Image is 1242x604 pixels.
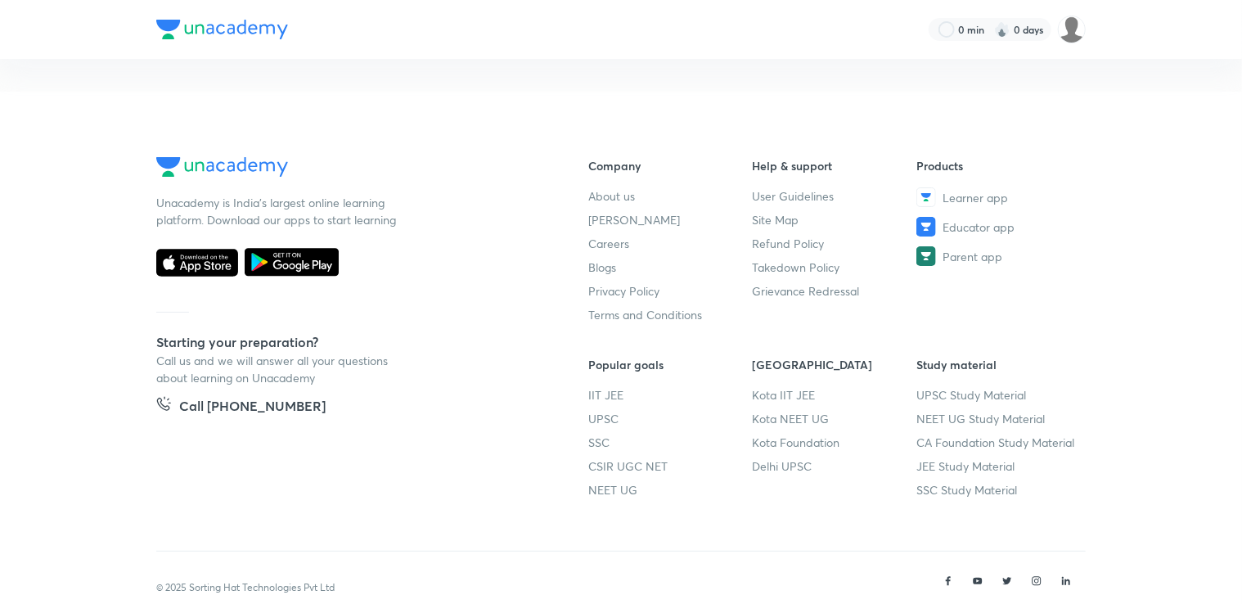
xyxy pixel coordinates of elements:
h6: Study material [916,356,1081,373]
a: Terms and Conditions [588,306,753,323]
a: Site Map [753,211,917,228]
a: User Guidelines [753,187,917,205]
a: Blogs [588,259,753,276]
a: NEET UG Study Material [916,410,1081,427]
h5: Call [PHONE_NUMBER] [179,396,326,419]
a: CA Foundation Study Material [916,434,1081,451]
a: UPSC [588,410,753,427]
a: UPSC Study Material [916,386,1081,403]
span: Educator app [943,219,1015,236]
img: Learner app [916,187,936,207]
a: Call [PHONE_NUMBER] [156,396,326,419]
a: Parent app [916,246,1081,266]
img: Company Logo [156,157,288,177]
h6: Help & support [753,157,917,174]
a: Kota IIT JEE [753,386,917,403]
h5: Starting your preparation? [156,332,536,352]
a: Kota NEET UG [753,410,917,427]
img: Educator app [916,217,936,237]
a: About us [588,187,753,205]
a: SSC Study Material [916,481,1081,498]
a: Company Logo [156,157,536,181]
a: Privacy Policy [588,282,753,300]
a: CSIR UGC NET [588,458,753,475]
a: Delhi UPSC [753,458,917,475]
h6: Products [916,157,1081,174]
a: Educator app [916,217,1081,237]
img: Parent app [916,246,936,266]
a: Careers [588,235,753,252]
img: Sweta Gupta [1058,16,1086,43]
span: Learner app [943,189,1008,206]
a: Refund Policy [753,235,917,252]
img: Company Logo [156,20,288,39]
a: JEE Study Material [916,458,1081,475]
a: NEET UG [588,481,753,498]
p: © 2025 Sorting Hat Technologies Pvt Ltd [156,580,335,595]
a: [PERSON_NAME] [588,211,753,228]
a: SSC [588,434,753,451]
a: Learner app [916,187,1081,207]
h6: Company [588,157,753,174]
h6: [GEOGRAPHIC_DATA] [753,356,917,373]
p: Unacademy is India’s largest online learning platform. Download our apps to start learning [156,194,402,228]
span: Careers [588,235,629,252]
a: Kota Foundation [753,434,917,451]
h6: Popular goals [588,356,753,373]
a: Grievance Redressal [753,282,917,300]
span: Parent app [943,248,1002,265]
a: Takedown Policy [753,259,917,276]
a: IIT JEE [588,386,753,403]
img: streak [994,21,1010,38]
p: Call us and we will answer all your questions about learning on Unacademy [156,352,402,386]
